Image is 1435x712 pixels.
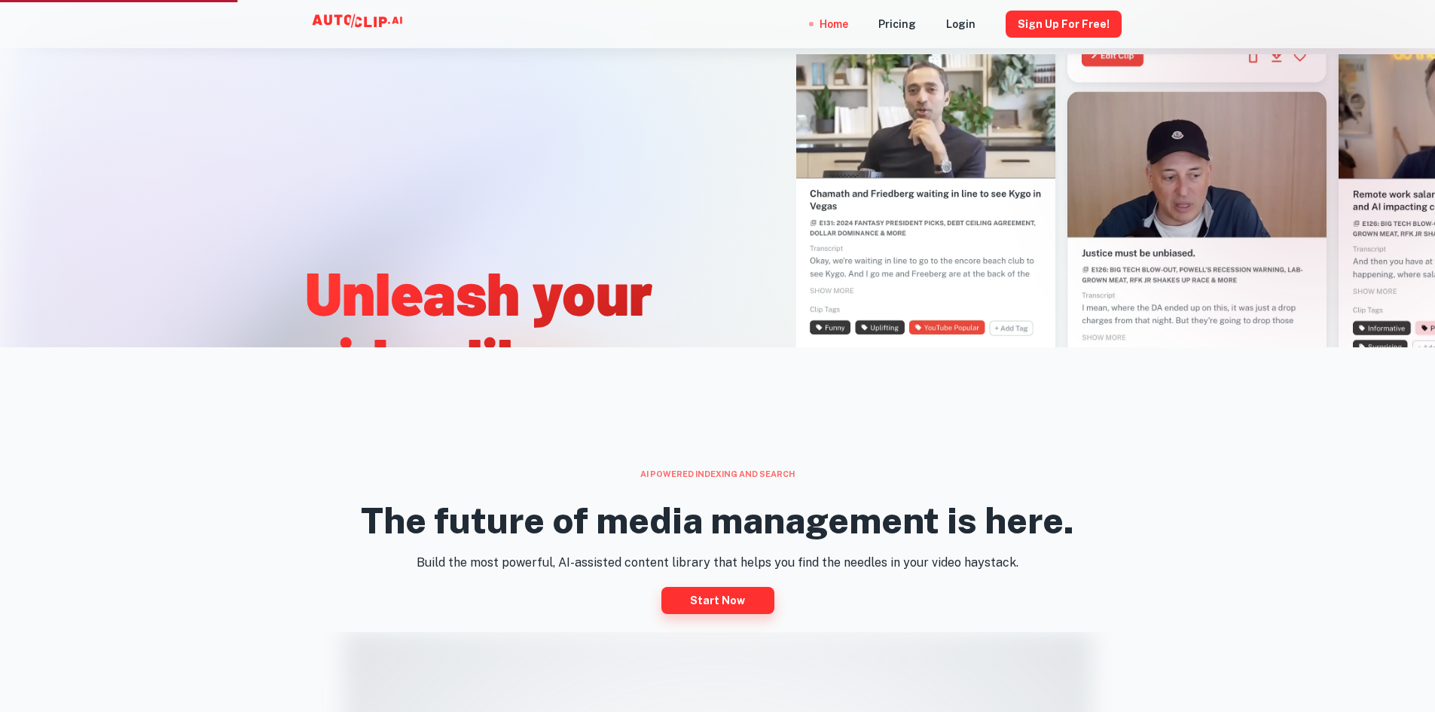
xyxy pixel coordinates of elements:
[1006,11,1122,38] button: Sign Up for free!
[284,554,1152,572] p: Build the most powerful, AI-assisted content library that helps you find the needles in your vide...
[305,258,667,391] h1: Unleash your video library.
[661,587,774,614] a: Start now
[361,499,1074,542] h2: The future of media management is here.
[284,468,1152,481] div: AI powered indexing and search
